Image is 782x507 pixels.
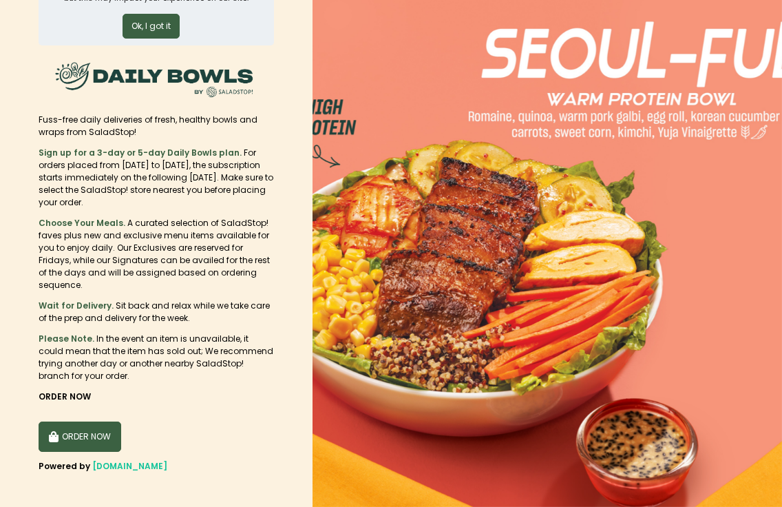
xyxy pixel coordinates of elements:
img: SaladStop! [51,54,257,105]
b: Choose Your Meals. [39,217,125,229]
button: Ok, I got it [123,14,180,39]
div: A curated selection of SaladStop! faves plus new and exclusive menu items available for you to en... [39,217,274,291]
a: [DOMAIN_NAME] [92,460,167,472]
b: Please Note. [39,333,94,344]
div: Sit back and relax while we take care of the prep and delivery for the week. [39,300,274,324]
div: Fuss-free daily deliveries of fresh, healthy bowls and wraps from SaladStop! [39,114,274,138]
b: Wait for Delivery. [39,300,114,311]
div: In the event an item is unavailable, it could mean that the item has sold out; We recommend tryin... [39,333,274,382]
div: Powered by [39,460,274,473]
div: For orders placed from [DATE] to [DATE], the subscription starts immediately on the following [DA... [39,147,274,209]
button: ORDER NOW [39,422,121,452]
b: Sign up for a 3-day or 5-day Daily Bowls plan. [39,147,242,158]
div: ORDER NOW [39,391,274,403]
